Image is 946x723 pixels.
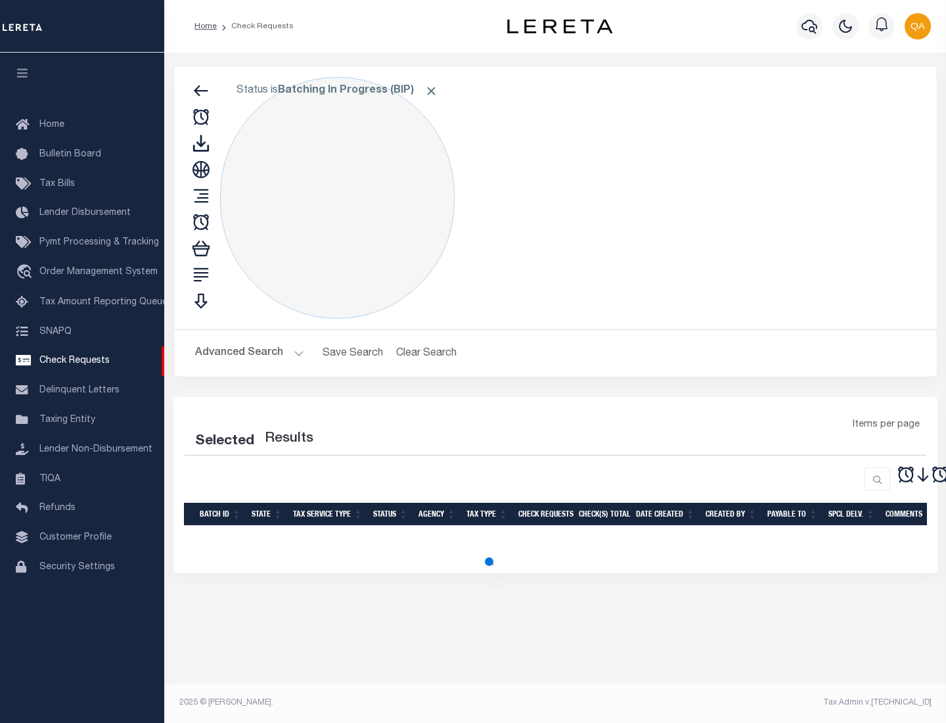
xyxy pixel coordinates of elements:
[39,268,158,277] span: Order Management System
[194,503,246,526] th: Batch Id
[461,503,513,526] th: Tax Type
[762,503,823,526] th: Payable To
[565,697,932,709] div: Tax Admin v.[TECHNICAL_ID]
[194,22,217,30] a: Home
[853,418,920,432] span: Items per page
[39,238,159,247] span: Pymt Processing & Tracking
[246,503,288,526] th: State
[631,503,700,526] th: Date Created
[16,264,37,281] i: travel_explore
[315,340,391,366] button: Save Search
[217,20,294,32] li: Check Requests
[39,563,115,572] span: Security Settings
[39,150,101,159] span: Bulletin Board
[39,356,110,365] span: Check Requests
[278,85,438,96] b: Batching In Progress (BIP)
[905,13,931,39] img: svg+xml;base64,PHN2ZyB4bWxucz0iaHR0cDovL3d3dy53My5vcmcvMjAwMC9zdmciIHBvaW50ZXItZXZlbnRzPSJub25lIi...
[39,386,120,395] span: Delinquent Letters
[507,19,612,34] img: logo-dark.svg
[39,474,60,483] span: TIQA
[220,77,455,319] div: Click to Edit
[424,84,438,98] span: Click to Remove
[39,120,64,129] span: Home
[574,503,631,526] th: Check(s) Total
[413,503,461,526] th: Agency
[39,445,152,454] span: Lender Non-Disbursement
[195,340,304,366] button: Advanced Search
[39,327,72,336] span: SNAPQ
[391,340,462,366] button: Clear Search
[39,503,76,513] span: Refunds
[700,503,762,526] th: Created By
[39,533,112,542] span: Customer Profile
[823,503,880,526] th: Spcl Delv.
[368,503,413,526] th: Status
[39,208,131,218] span: Lender Disbursement
[880,503,939,526] th: Comments
[39,179,75,189] span: Tax Bills
[265,429,313,450] label: Results
[513,503,574,526] th: Check Requests
[169,697,556,709] div: 2025 © [PERSON_NAME].
[39,415,95,425] span: Taxing Entity
[195,431,254,452] div: Selected
[288,503,368,526] th: Tax Service Type
[39,298,168,307] span: Tax Amount Reporting Queue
